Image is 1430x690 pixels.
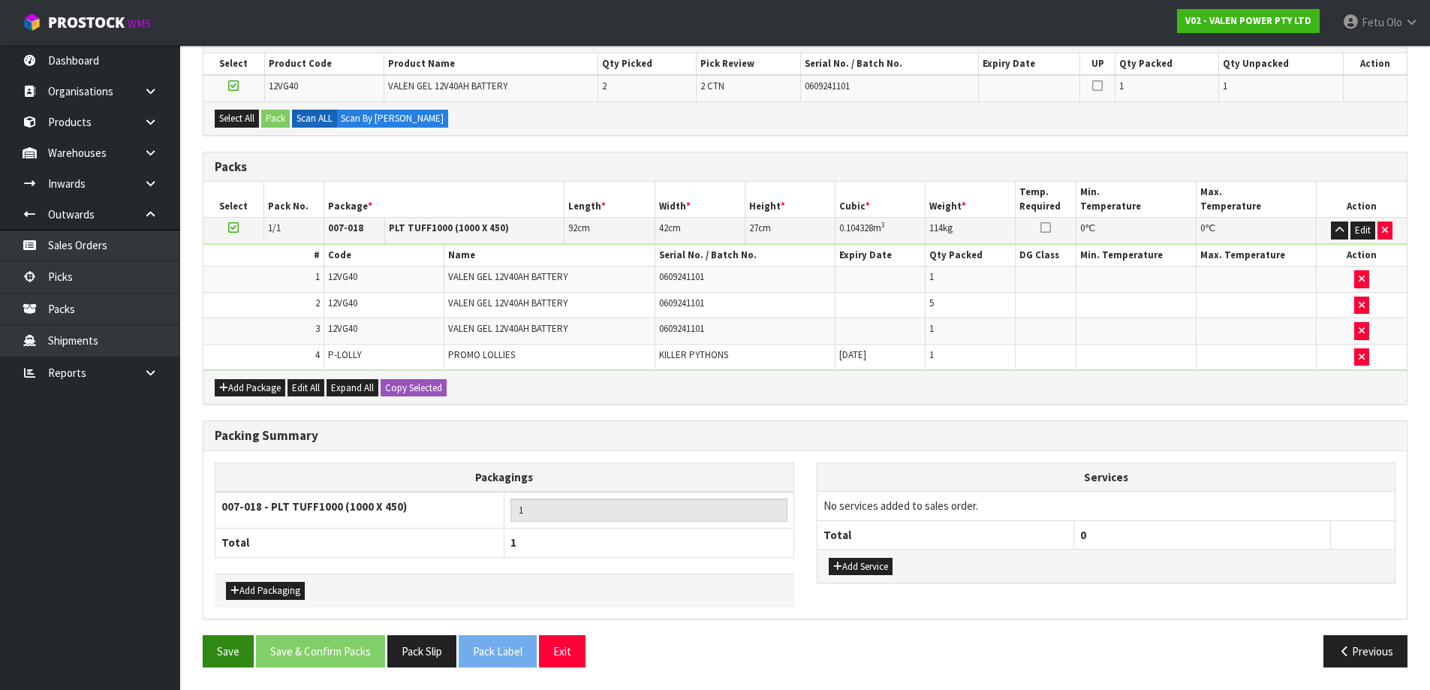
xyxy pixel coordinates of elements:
span: 1 [510,535,516,550]
button: Copy Selected [381,379,447,397]
span: 2 [602,80,607,92]
span: 0 [1080,528,1086,542]
th: Qty Packed [926,245,1016,267]
button: Save [203,635,254,667]
th: Serial No. / Batch No. [655,245,835,267]
button: Edit All [288,379,324,397]
th: Pick Review [696,53,800,75]
span: 2 [315,297,320,309]
label: Scan By [PERSON_NAME] [336,110,448,128]
span: Expand All [331,381,374,394]
strong: PLT TUFF1000 (1000 X 450) [389,221,509,234]
button: Save & Confirm Packs [256,635,385,667]
th: Expiry Date [978,53,1080,75]
th: Select [203,53,264,75]
span: 114 [929,221,943,234]
span: 4 [315,348,320,361]
span: 92 [568,221,577,234]
img: cube-alt.png [23,13,41,32]
th: Qty Unpacked [1218,53,1343,75]
th: Product Code [264,53,384,75]
span: 1 [929,322,934,335]
button: Previous [1323,635,1407,667]
span: [DATE] [839,348,866,361]
span: PROMO LOLLIES [448,348,515,361]
th: Name [444,245,655,267]
button: Select All [215,110,259,128]
strong: V02 - VALEN POWER PTY LTD [1185,14,1311,27]
span: 0.104328 [839,221,873,234]
span: P-LOLLY [328,348,361,361]
button: Expand All [327,379,378,397]
button: Add Packaging [226,582,305,600]
th: Expiry Date [835,245,926,267]
small: WMS [128,17,151,31]
span: VALEN GEL 12V40AH BATTERY [388,80,507,92]
th: Min. Temperature [1076,182,1196,217]
th: Pack No. [263,182,324,217]
span: Fetu [1362,15,1384,29]
td: m [835,218,926,244]
span: 1 [929,348,934,361]
td: ℃ [1076,218,1196,244]
th: Weight [926,182,1016,217]
th: Total [215,529,504,557]
th: Services [817,463,1395,492]
span: 12VG40 [328,297,357,309]
span: 2 CTN [700,80,724,92]
span: 0 [1200,221,1205,234]
span: 27 [749,221,758,234]
th: Width [655,182,745,217]
span: VALEN GEL 12V40AH BATTERY [448,270,567,283]
span: KILLER PYTHONS [659,348,728,361]
th: Select [203,182,263,217]
span: 1/1 [268,221,281,234]
th: Qty Picked [598,53,697,75]
th: Length [564,182,655,217]
th: Max. Temperature [1196,182,1316,217]
button: Add Service [829,558,893,576]
strong: 007-018 - PLT TUFF1000 (1000 X 450) [221,499,407,514]
span: VALEN GEL 12V40AH BATTERY [448,297,567,309]
th: Package [324,182,564,217]
span: 0609241101 [805,80,850,92]
span: 1 [929,270,934,283]
th: Min. Temperature [1076,245,1196,267]
th: # [203,245,324,267]
th: Action [1317,182,1407,217]
button: Pack [261,110,290,128]
sup: 3 [881,220,885,230]
h3: Packs [215,160,1395,174]
th: Action [1343,53,1407,75]
span: 5 [929,297,934,309]
th: DG Class [1016,245,1076,267]
th: Max. Temperature [1196,245,1316,267]
td: cm [745,218,835,244]
button: Exit [539,635,586,667]
th: Total [817,520,1074,549]
th: Action [1317,245,1407,267]
span: 0609241101 [659,297,704,309]
th: Qty Packed [1115,53,1218,75]
button: Pack Slip [387,635,456,667]
th: Code [324,245,444,267]
h3: Packing Summary [215,429,1395,443]
th: UP [1080,53,1115,75]
span: 12VG40 [328,270,357,283]
span: 1 [1223,80,1227,92]
span: 3 [315,322,320,335]
th: Height [745,182,835,217]
td: cm [655,218,745,244]
span: 1 [315,270,320,283]
td: cm [564,218,655,244]
td: kg [926,218,1016,244]
th: Packagings [215,463,794,493]
th: Serial No. / Batch No. [801,53,978,75]
th: Product Name [384,53,598,75]
button: Add Package [215,379,285,397]
span: ProStock [48,13,125,32]
span: 0609241101 [659,322,704,335]
th: Cubic [835,182,926,217]
span: 42 [659,221,668,234]
th: Temp. Required [1016,182,1076,217]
